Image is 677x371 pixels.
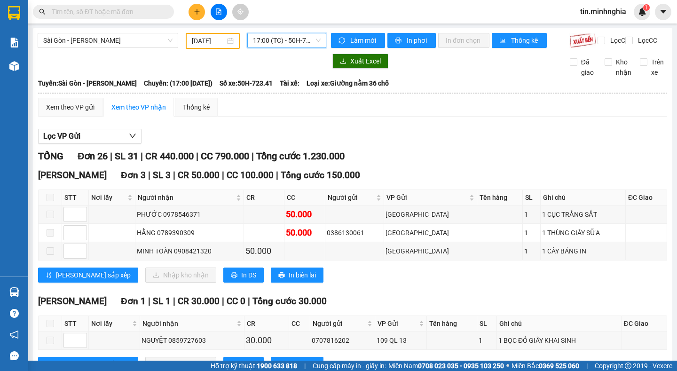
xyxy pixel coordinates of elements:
[313,318,366,329] span: Người gửi
[626,190,667,205] th: ĐC Giao
[253,33,321,47] span: 17:00 (TC) - 50H-723.41
[137,228,242,238] div: HẰNG 0789390309
[313,361,386,371] span: Cung cấp máy in - giấy in:
[438,33,489,48] button: In đơn chọn
[638,8,646,16] img: icon-new-feature
[137,246,242,256] div: MINH TOÀN 0908421320
[142,335,243,346] div: NGUYỆT 0859727603
[375,332,426,350] td: 109 QL 13
[227,170,274,181] span: CC 100.000
[289,270,316,280] span: In biên lai
[38,79,137,87] b: Tuyến: Sài Gòn - [PERSON_NAME]
[43,130,80,142] span: Lọc VP Gửi
[38,170,107,181] span: [PERSON_NAME]
[220,78,273,88] span: Số xe: 50H-723.41
[289,316,310,332] th: CC
[244,316,289,332] th: CR
[145,150,194,162] span: CR 440.000
[91,318,130,329] span: Nơi lấy
[189,4,205,20] button: plus
[524,228,539,238] div: 1
[91,192,126,203] span: Nơi lấy
[196,150,198,162] span: |
[10,351,19,360] span: message
[388,361,504,371] span: Miền Nam
[52,7,163,17] input: Tìm tên, số ĐT hoặc mã đơn
[215,8,222,15] span: file-add
[142,318,235,329] span: Người nhận
[223,268,264,283] button: printerIn DS
[524,209,539,220] div: 1
[110,150,112,162] span: |
[586,361,588,371] span: |
[278,272,285,279] span: printer
[523,190,541,205] th: SL
[148,296,150,307] span: |
[10,309,19,318] span: question-circle
[477,190,523,205] th: Tên hàng
[148,170,150,181] span: |
[201,150,249,162] span: CC 790.000
[178,170,220,181] span: CR 50.000
[257,362,297,370] strong: 1900 633 818
[246,334,287,347] div: 30.000
[307,78,389,88] span: Loại xe: Giường nằm 36 chỗ
[38,268,138,283] button: sort-ascending[PERSON_NAME] sắp xếp
[144,78,213,88] span: Chuyến: (17:00 [DATE])
[492,33,547,48] button: bar-chartThống kê
[511,35,539,46] span: Thống kê
[211,4,227,20] button: file-add
[541,190,626,205] th: Ghi chú
[56,270,131,280] span: [PERSON_NAME] sắp xếp
[111,102,166,112] div: Xem theo VP nhận
[497,316,622,332] th: Ghi chú
[38,129,142,144] button: Lọc VP Gửi
[227,296,245,307] span: CC 0
[194,8,200,15] span: plus
[211,361,297,371] span: Hỗ trợ kỹ thuật:
[573,6,634,17] span: tin.minhnghia
[506,364,509,368] span: ⚪️
[10,330,19,339] span: notification
[153,170,171,181] span: SL 3
[304,361,306,371] span: |
[386,246,475,256] div: [GEOGRAPHIC_DATA]
[9,287,19,297] img: warehouse-icon
[192,36,225,46] input: 11/10/2025
[499,37,507,45] span: bar-chart
[378,318,417,329] span: VP Gửi
[237,8,244,15] span: aim
[46,272,52,279] span: sort-ascending
[46,102,94,112] div: Xem theo VP gửi
[384,242,477,260] td: Sài Gòn
[312,335,374,346] div: 0707816202
[479,335,495,346] div: 1
[634,35,659,46] span: Lọc CC
[252,296,327,307] span: Tổng cước 30.000
[477,316,497,332] th: SL
[252,150,254,162] span: |
[612,57,635,78] span: Kho nhận
[542,209,624,220] div: 1 CỤC TRẮNG SẮT
[418,362,504,370] strong: 0708 023 035 - 0935 103 250
[153,296,171,307] span: SL 1
[350,56,381,66] span: Xuất Excel
[38,150,63,162] span: TỔNG
[387,33,436,48] button: printerIn phơi
[173,170,175,181] span: |
[328,192,374,203] span: Người gửi
[178,296,220,307] span: CR 30.000
[386,192,467,203] span: VP Gửi
[39,8,46,15] span: search
[542,228,624,238] div: 1 THÙNG GIẤY SỮA
[498,335,620,346] div: 1 BỌC ĐỎ GIẤY KHAI SINH
[577,57,598,78] span: Đã giao
[222,296,224,307] span: |
[121,170,146,181] span: Đơn 3
[647,57,668,78] span: Trên xe
[350,35,378,46] span: Làm mới
[138,192,234,203] span: Người nhận
[183,102,210,112] div: Thống kê
[512,361,579,371] span: Miền Bắc
[331,33,385,48] button: syncLàm mới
